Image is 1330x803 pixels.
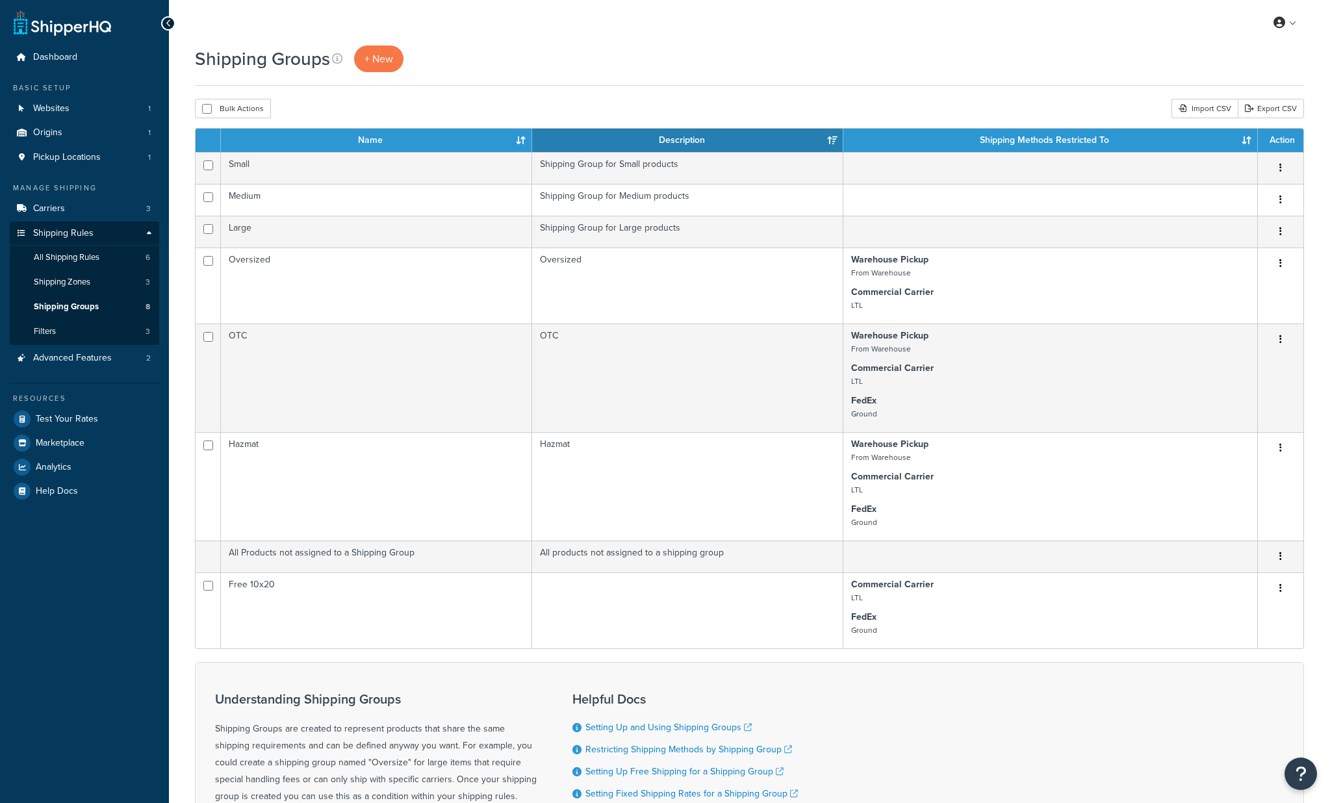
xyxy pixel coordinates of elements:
th: Action [1258,129,1303,152]
li: Origins [10,121,159,145]
a: Websites 1 [10,97,159,121]
a: Filters 3 [10,320,159,344]
a: Pickup Locations 1 [10,146,159,170]
div: Manage Shipping [10,183,159,194]
li: Websites [10,97,159,121]
td: Shipping Group for Small products [532,152,843,184]
small: From Warehouse [851,452,911,463]
a: Origins 1 [10,121,159,145]
span: Pickup Locations [33,152,101,163]
td: OTC [221,324,532,432]
h3: Understanding Shipping Groups [215,692,540,706]
td: Shipping Group for Large products [532,216,843,248]
strong: Commercial Carrier [851,578,934,591]
strong: Warehouse Pickup [851,329,928,342]
td: Medium [221,184,532,216]
span: Origins [33,127,62,138]
strong: Commercial Carrier [851,470,934,483]
strong: Warehouse Pickup [851,437,928,451]
a: Restricting Shipping Methods by Shipping Group [585,743,792,756]
li: Shipping Rules [10,222,159,345]
span: Shipping Zones [34,277,90,288]
a: Shipping Zones 3 [10,270,159,294]
a: All Shipping Rules 6 [10,246,159,270]
td: Small [221,152,532,184]
span: Websites [33,103,70,114]
li: Filters [10,320,159,344]
div: Import CSV [1171,99,1238,118]
th: Description: activate to sort column ascending [532,129,843,152]
td: Oversized [532,248,843,324]
small: From Warehouse [851,267,911,279]
a: + New [354,45,403,72]
td: Hazmat [532,432,843,541]
span: Shipping Rules [33,228,94,239]
a: Advanced Features 2 [10,346,159,370]
li: Carriers [10,197,159,221]
span: 1 [148,152,151,163]
span: + New [364,51,393,66]
td: Oversized [221,248,532,324]
small: From Warehouse [851,343,911,355]
th: Name: activate to sort column ascending [221,129,532,152]
a: Marketplace [10,431,159,455]
a: Setting Up Free Shipping for a Shipping Group [585,765,784,778]
li: All Shipping Rules [10,246,159,270]
button: Open Resource Center [1285,758,1317,790]
span: Carriers [33,203,65,214]
a: Analytics [10,455,159,479]
span: Filters [34,326,56,337]
span: Analytics [36,462,71,473]
div: Basic Setup [10,83,159,94]
span: 3 [146,277,150,288]
h3: Helpful Docs [572,692,823,706]
strong: FedEx [851,610,876,624]
strong: Warehouse Pickup [851,253,928,266]
a: Setting Up and Using Shipping Groups [585,720,752,734]
td: Hazmat [221,432,532,541]
strong: FedEx [851,394,876,407]
span: 2 [146,353,151,364]
a: Shipping Groups 8 [10,295,159,319]
small: LTL [851,376,863,387]
span: 8 [146,301,150,312]
td: OTC [532,324,843,432]
small: LTL [851,484,863,496]
strong: FedEx [851,502,876,516]
span: Test Your Rates [36,414,98,425]
th: Shipping Methods Restricted To: activate to sort column ascending [843,129,1258,152]
td: All Products not assigned to a Shipping Group [221,541,532,572]
td: Large [221,216,532,248]
small: Ground [851,516,877,528]
td: Shipping Group for Medium products [532,184,843,216]
a: Dashboard [10,45,159,70]
li: Shipping Zones [10,270,159,294]
span: Advanced Features [33,353,112,364]
a: Test Your Rates [10,407,159,431]
a: Setting Fixed Shipping Rates for a Shipping Group [585,787,798,800]
td: All products not assigned to a shipping group [532,541,843,572]
div: Resources [10,393,159,404]
span: 3 [146,203,151,214]
span: 3 [146,326,150,337]
strong: Commercial Carrier [851,361,934,375]
a: Carriers 3 [10,197,159,221]
small: LTL [851,592,863,604]
li: Shipping Groups [10,295,159,319]
li: Advanced Features [10,346,159,370]
a: Help Docs [10,479,159,503]
li: Pickup Locations [10,146,159,170]
h1: Shipping Groups [195,46,330,71]
td: Free 10x20 [221,572,532,648]
span: Dashboard [33,52,77,63]
a: ShipperHQ Home [14,10,111,36]
span: 1 [148,103,151,114]
a: Export CSV [1238,99,1304,118]
a: Shipping Rules [10,222,159,246]
span: Help Docs [36,486,78,497]
small: Ground [851,408,877,420]
span: Shipping Groups [34,301,99,312]
strong: Commercial Carrier [851,285,934,299]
